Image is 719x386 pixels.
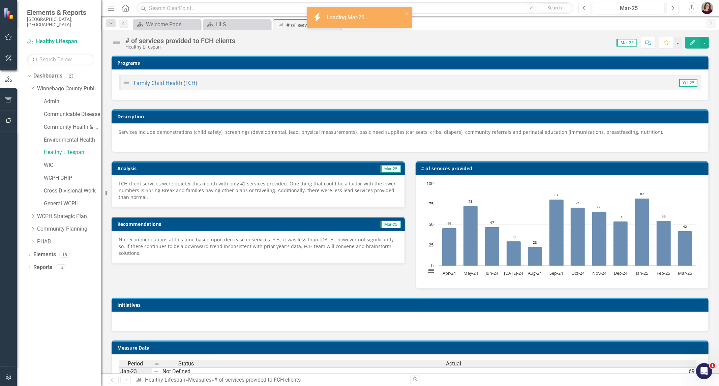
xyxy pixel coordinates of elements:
[504,270,523,276] text: [DATE]-24
[44,123,101,131] a: Community Health & Prevention
[469,199,473,204] text: 73
[135,376,405,384] div: » »
[117,345,705,350] h3: Measure Data
[619,214,623,219] text: 54
[696,363,712,379] iframe: Intercom live chat
[617,39,637,47] span: Mar-25
[635,270,648,276] text: Jan-25
[37,238,101,246] a: PHAB
[327,14,370,22] div: Loading Mar-25...
[485,270,499,276] text: Jun-24
[429,242,433,248] text: 25
[145,377,185,383] a: Healthy Lifespan
[679,79,697,87] span: Q1-25
[66,73,77,79] div: 23
[446,361,461,367] span: Actual
[122,79,130,87] img: Not Defined
[463,270,478,276] text: May-24
[547,5,562,10] span: Search
[44,111,101,118] a: Communicable Disease
[154,369,159,374] img: 8DAGhfEEPCf229AAAAAElFTkSuQmCC
[490,220,494,225] text: 47
[216,20,269,29] div: HLS
[125,44,235,50] div: Healthy Lifespan
[701,2,713,14] img: Sarahjean Schluechtermann
[423,180,699,281] svg: Interactive chart
[59,252,70,258] div: 18
[549,270,563,276] text: Sep-24
[381,221,401,228] span: Mar-25
[146,20,199,29] div: Welcome Page
[27,54,94,65] input: Search Below...
[405,9,410,17] button: close
[443,270,456,276] text: Apr-24
[678,231,692,266] path: Mar-25, 42. Actual.
[56,265,66,270] div: 13
[447,221,451,226] text: 46
[33,72,62,80] a: Dashboards
[421,166,706,171] h3: # of services provided
[442,228,456,266] path: Apr-24, 46. Actual.
[555,192,559,197] text: 81
[178,361,194,367] span: Status
[214,377,301,383] div: # of services provided to FCH clients
[538,3,572,13] button: Search
[117,166,253,171] h3: Analysis
[44,136,101,144] a: Environmental Health
[678,270,692,276] text: Mar-25
[423,180,702,281] div: Chart. Highcharts interactive chart.
[576,201,580,205] text: 71
[33,264,52,271] a: Reports
[593,2,665,14] button: Mar-25
[533,240,537,245] text: 23
[44,161,101,169] a: WIC
[27,8,94,17] span: Elements & Reports
[117,114,705,119] h3: Description
[592,270,606,276] text: Nov-24
[683,224,687,229] text: 42
[662,214,666,218] text: 55
[154,361,159,367] img: 8DAGhfEEPCf229AAAAAElFTkSuQmCC
[286,21,339,29] div: # of services provided to FCH clients
[44,98,101,106] a: Admin
[429,221,433,227] text: 50
[613,221,628,266] path: Dec-24, 54. Actual.
[161,367,211,376] td: Not Defined
[431,262,433,268] text: 0
[426,180,433,186] text: 100
[37,225,101,233] a: Community Planning
[37,85,101,93] a: Winnebago County Public Health
[137,2,573,14] input: Search ClearPoint...
[570,208,585,266] path: Oct-24, 71. Actual.
[429,201,433,207] text: 75
[134,79,197,87] a: Family Child Health (FCH)
[117,302,705,307] h3: Initiatives
[506,241,521,266] path: Jul-24, 30. Actual.
[205,20,269,29] a: HLS
[571,270,585,276] text: Oct-24
[463,206,478,266] path: May-24, 73. Actual.
[592,212,606,266] path: Nov-24, 66. Actual.
[111,37,122,48] img: Not Defined
[27,17,94,28] small: [GEOGRAPHIC_DATA], [GEOGRAPHIC_DATA]
[27,38,94,46] a: Healthy Lifespan
[117,60,705,65] h3: Programs
[44,200,101,208] a: General WCPH
[125,37,235,44] div: # of services provided to FCH clients
[33,251,56,259] a: Elements
[595,4,662,12] div: Mar-25
[119,236,398,257] p: No recommendations at this time based upon decrease in services. Yes, it was less than [DATE], ho...
[426,266,436,275] button: View chart menu, Chart
[381,165,401,173] span: Mar-25
[528,270,542,276] text: Aug-24
[119,180,398,201] p: FCH client services were quieter this month with only 42 services provided. One thing that could ...
[614,270,628,276] text: Dec-24
[128,361,143,367] span: Period
[597,205,601,209] text: 66
[549,200,564,266] path: Sep-24, 81. Actual.
[3,8,15,20] img: ClearPoint Strategy
[117,221,309,227] h3: Recommendations
[657,270,670,276] text: Feb-25
[485,227,499,266] path: Jun-24, 47. Actual.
